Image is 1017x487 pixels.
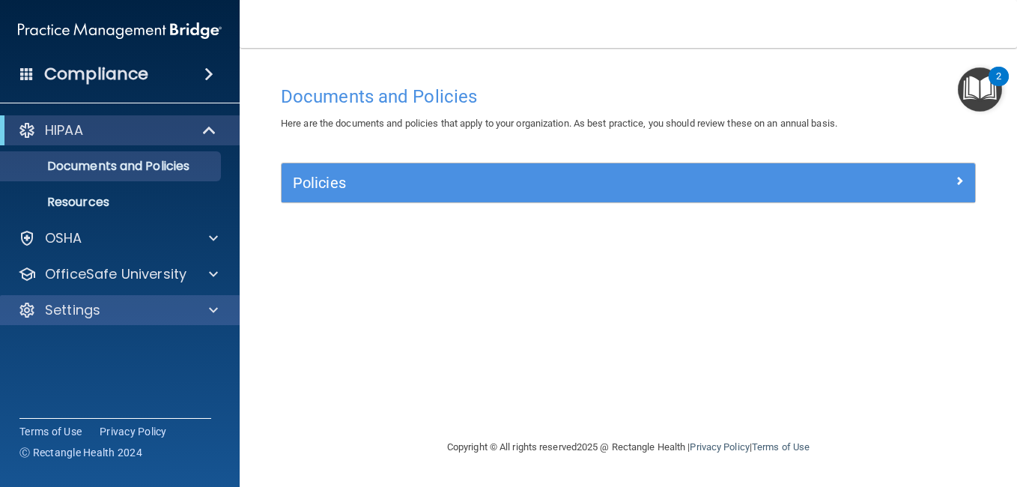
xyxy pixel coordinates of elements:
[18,121,217,139] a: HIPAA
[18,265,218,283] a: OfficeSafe University
[293,171,964,195] a: Policies
[45,265,186,283] p: OfficeSafe University
[10,159,214,174] p: Documents and Policies
[45,229,82,247] p: OSHA
[19,445,142,460] span: Ⓒ Rectangle Health 2024
[281,87,976,106] h4: Documents and Policies
[45,301,100,319] p: Settings
[18,229,218,247] a: OSHA
[18,16,222,46] img: PMB logo
[752,441,810,453] a: Terms of Use
[100,424,167,439] a: Privacy Policy
[958,67,1002,112] button: Open Resource Center, 2 new notifications
[18,301,218,319] a: Settings
[690,441,749,453] a: Privacy Policy
[19,424,82,439] a: Terms of Use
[10,195,214,210] p: Resources
[758,381,999,441] iframe: Drift Widget Chat Controller
[45,121,83,139] p: HIPAA
[996,76,1001,96] div: 2
[281,118,837,129] span: Here are the documents and policies that apply to your organization. As best practice, you should...
[293,175,791,191] h5: Policies
[355,423,902,471] div: Copyright © All rights reserved 2025 @ Rectangle Health | |
[44,64,148,85] h4: Compliance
